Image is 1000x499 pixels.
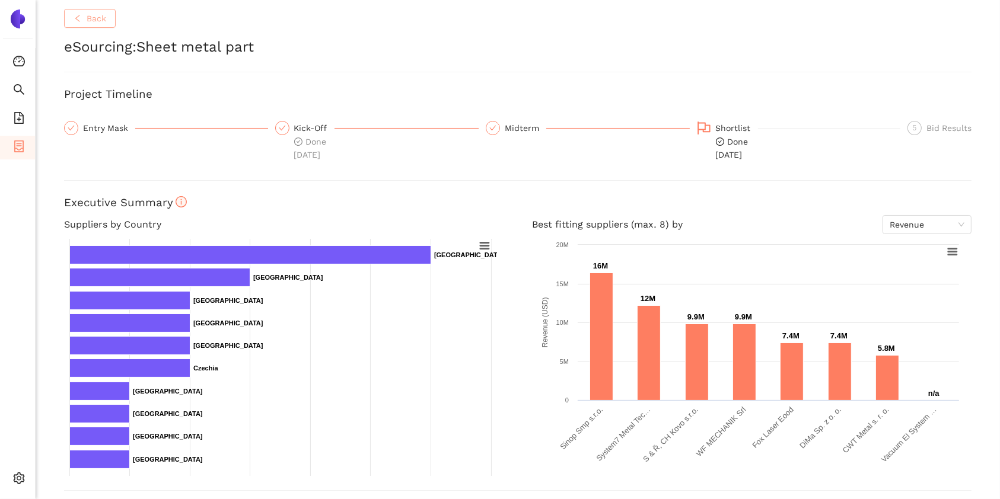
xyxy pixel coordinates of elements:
text: Sinop Smp s.r.o. [558,405,604,452]
button: leftBack [64,9,116,28]
text: CWT Metal s. r. o. [841,405,891,455]
span: Revenue [890,216,964,233]
text: DiMa Sp. z o. o. [798,405,843,450]
span: container [13,136,25,160]
span: Done [DATE] [294,137,327,159]
text: WF MECHANIK Srl [695,405,748,458]
text: Fox Laser Eood [750,405,795,450]
text: 9.9M [687,312,705,321]
span: check-circle [716,137,724,146]
text: 15M [556,280,569,287]
span: info-circle [176,196,187,207]
text: [GEOGRAPHIC_DATA] [193,297,263,304]
text: [GEOGRAPHIC_DATA] [434,251,504,258]
span: 5 [913,124,917,132]
div: Entry Mask [83,121,135,135]
text: 16M [593,261,608,270]
div: Shortlistcheck-circleDone[DATE] [697,121,901,161]
h4: Best fitting suppliers (max. 8) by [532,215,972,234]
span: file-add [13,108,25,132]
span: search [13,79,25,103]
span: check [279,124,286,132]
img: Logo [8,9,27,28]
span: check [489,124,496,132]
text: [GEOGRAPHIC_DATA] [193,342,263,349]
span: check [68,124,75,132]
span: left [74,14,82,24]
span: check-circle [294,137,302,146]
div: Midterm [505,121,546,135]
text: 10M [556,319,569,326]
text: [GEOGRAPHIC_DATA] [193,319,263,327]
div: Kick-Off [294,121,335,135]
text: [GEOGRAPHIC_DATA] [133,410,203,417]
text: n/a [928,389,940,398]
text: Revenue (USD) [541,298,549,348]
h3: Project Timeline [64,87,972,102]
text: 0 [565,396,569,404]
text: Vacuum El System … [880,405,938,464]
span: setting [13,468,25,492]
text: 5.8M [878,344,895,353]
text: [GEOGRAPHIC_DATA] [133,433,203,440]
span: dashboard [13,51,25,75]
div: Shortlist [716,121,758,135]
h3: Executive Summary [64,195,972,210]
span: Bid Results [926,123,972,133]
text: 5M [560,358,569,365]
span: flag [697,121,711,135]
h2: eSourcing : Sheet metal part [64,37,972,57]
text: S & Ř, CH Kovo s.r.o. [641,405,700,464]
span: Back [87,12,106,25]
span: Done [DATE] [716,137,749,159]
text: 20M [556,241,569,248]
text: [GEOGRAPHIC_DATA] [133,456,203,463]
text: 9.9M [735,312,752,321]
text: 12M [641,294,655,303]
text: 7.4M [782,331,800,340]
text: [GEOGRAPHIC_DATA] [133,388,203,395]
h4: Suppliers by Country [64,215,504,234]
text: Czechia [193,364,218,372]
text: System7 Metal Tec… [594,405,652,463]
text: [GEOGRAPHIC_DATA] [253,274,323,281]
div: Entry Mask [64,121,268,135]
text: 7.4M [830,331,848,340]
